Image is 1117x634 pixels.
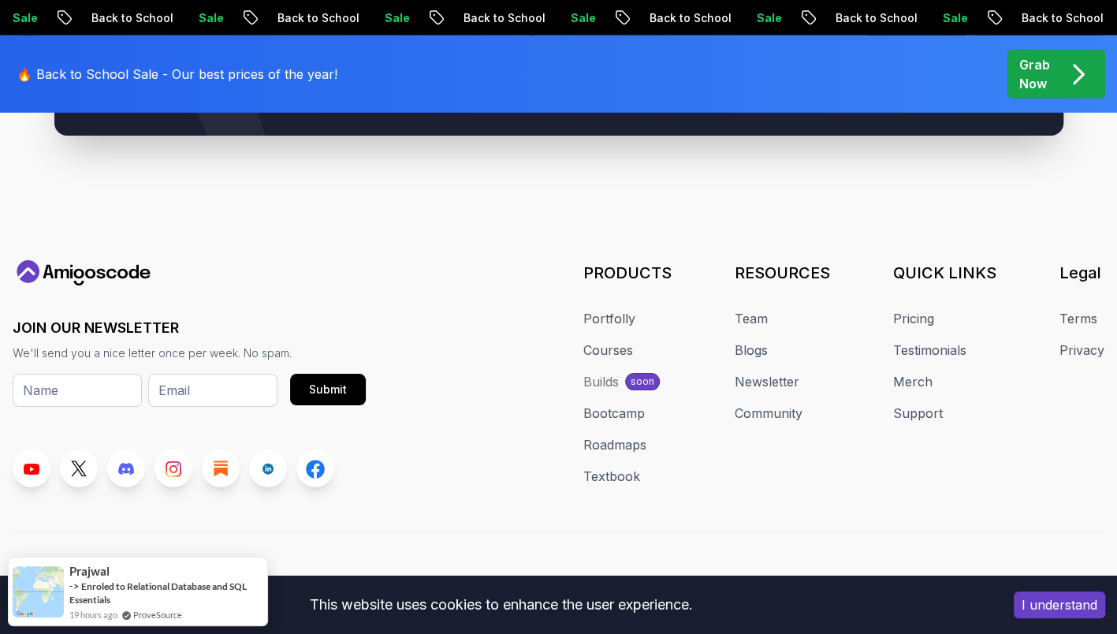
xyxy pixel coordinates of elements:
p: Back to School [821,10,929,26]
a: Blog link [202,449,240,487]
p: Back to School [635,10,743,26]
input: Email [148,374,277,407]
p: We'll send you a nice letter once per week. No spam. [13,345,366,361]
p: Grab Now [1019,55,1050,93]
a: Twitter link [60,449,98,487]
h3: Legal [1059,262,1104,284]
a: Testimonials [893,341,966,360]
a: LinkedIn link [249,449,287,487]
span: -> [69,580,80,592]
a: Enroled to Relational Database and SQL Essentials [69,580,247,606]
button: Accept cookies [1014,591,1105,618]
a: Youtube link [13,449,50,487]
p: Sale [557,10,607,26]
h3: PRODUCTS [583,262,672,284]
a: Bootcamp [583,404,645,423]
a: Terms [1059,309,1097,328]
p: Sale [370,10,421,26]
div: Builds [583,372,619,391]
a: Support [893,404,943,423]
p: 🔥 Back to School Sale - Our best prices of the year! [17,65,337,84]
p: Back to School [77,10,184,26]
a: Community [735,404,802,423]
h3: RESOURCES [735,262,830,284]
h3: JOIN OUR NEWSLETTER [13,317,366,339]
p: Sale [184,10,235,26]
div: Submit [309,382,347,397]
a: Privacy [1059,341,1104,360]
a: Discord link [107,449,145,487]
p: Back to School [263,10,370,26]
p: Sale [743,10,793,26]
a: Facebook link [296,449,334,487]
span: Prajwal [69,565,110,578]
p: soon [631,375,654,388]
input: Name [13,374,142,407]
a: Team [735,309,768,328]
p: Back to School [1007,10,1115,26]
a: ProveSource [133,608,182,621]
a: Portfolly [583,309,635,328]
a: Roadmaps [583,435,646,454]
button: Submit [290,374,366,405]
a: Instagram link [155,449,192,487]
p: Back to School [449,10,557,26]
a: Pricing [893,309,934,328]
a: Courses [583,341,633,360]
span: 19 hours ago [69,608,117,621]
a: Merch [893,372,933,391]
a: Newsletter [735,372,799,391]
h3: QUICK LINKS [893,262,996,284]
img: provesource social proof notification image [13,566,64,617]
a: Textbook [583,467,640,486]
div: This website uses cookies to enhance the user experience. [12,587,990,622]
a: Blogs [735,341,768,360]
p: Sale [929,10,979,26]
